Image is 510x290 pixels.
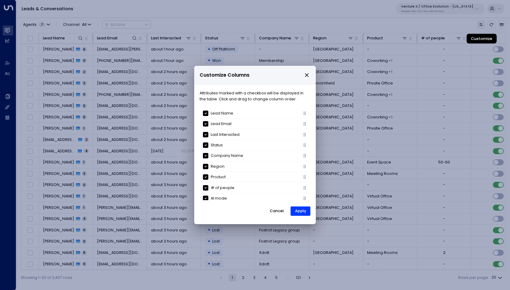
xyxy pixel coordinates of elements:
button: Cancel [265,206,288,216]
p: Lead Name [211,110,233,116]
div: Customize [467,34,497,43]
p: Company Name [211,153,243,159]
p: # of people [211,185,234,191]
p: Last Interacted [211,132,240,138]
button: Apply [291,206,310,216]
p: Region [211,163,225,169]
p: Attributes marked with a checkbox will be displayed in the table. Click and drag to change column... [200,90,310,102]
p: Product [211,174,226,180]
span: Customize Columns [200,71,249,79]
p: AI mode [211,195,227,201]
p: Status [211,142,223,148]
p: Lead Email [211,121,231,127]
button: close [304,72,309,78]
